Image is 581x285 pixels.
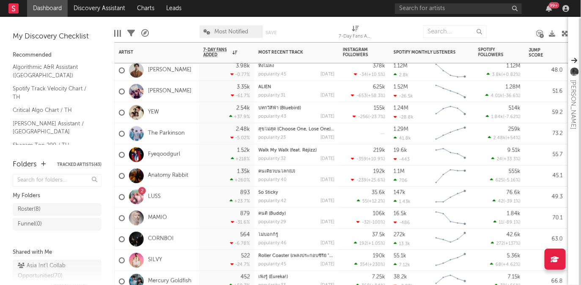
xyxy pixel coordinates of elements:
[230,198,250,204] div: +23.7 %
[394,84,408,90] div: 1.52M
[231,93,250,98] div: -61.7 %
[230,262,250,267] div: -24.7 %
[13,160,37,170] div: Folders
[258,106,301,111] a: บทกวีสีฟ้า (Bluebird)
[321,157,334,161] div: [DATE]
[369,263,384,267] span: +230 %
[148,193,161,201] a: LUSS
[529,192,563,202] div: 49.3
[258,64,334,68] div: ทิ้งไม่ลง
[13,247,101,258] div: Shared with Me
[258,169,295,174] a: คนเดียวบนโลก(U)
[13,174,101,187] input: Search for folders...
[358,115,368,119] span: -256
[203,47,230,57] span: 7-Day Fans Added
[504,220,519,225] span: -89.1 %
[485,93,521,98] div: ( )
[356,94,367,98] span: -653
[394,135,411,141] div: 41.8k
[506,84,521,90] div: 1.28M
[258,114,286,119] div: popularity: 43
[372,274,385,280] div: 7.25k
[258,50,322,55] div: Most Recent Track
[13,203,101,216] a: Roster(8)
[339,21,373,46] div: 7-Day Fans Added (7-Day Fans Added)
[504,94,519,98] span: -36.6 %
[148,109,159,116] a: YEW
[373,147,385,153] div: 219k
[148,151,180,158] a: Fyeqoodgurl
[503,73,519,77] span: +0.82 %
[229,114,250,119] div: +37.9 %
[236,105,250,111] div: 2.54k
[394,93,413,98] div: -26.5k
[258,85,334,90] div: ALIEN
[240,211,250,216] div: 879
[432,186,470,207] svg: Chart title
[13,106,93,115] a: Critical Algo Chart / TH
[258,220,286,225] div: popularity: 29
[394,114,414,119] div: -28.8k
[351,156,385,162] div: ( )
[359,242,367,246] span: 192
[351,177,385,183] div: ( )
[368,94,384,98] span: +58.3 %
[13,84,93,101] a: Spotify Track Velocity Chart / TH
[496,242,504,246] span: 272
[395,3,522,14] input: Search for artists
[321,136,334,140] div: [DATE]
[529,65,563,75] div: 48.0
[240,190,250,195] div: 893
[507,147,521,153] div: 9.51k
[394,147,407,153] div: 19.6k
[370,115,384,119] span: -23.7 %
[368,242,384,246] span: +1.05 %
[432,123,470,144] svg: Chart title
[258,169,334,174] div: คนเดียวบนโลก(U)
[230,241,250,246] div: -6.78 %
[505,199,519,204] span: -39.1 %
[215,29,249,35] span: Most Notified
[258,212,334,216] div: คนดี (Buddy)
[394,156,410,162] div: -443
[321,220,334,225] div: [DATE]
[258,241,287,246] div: popularity: 46
[258,106,334,111] div: บทกวีสีฟ้า (Bluebird)
[394,105,408,111] div: 1.24M
[266,30,277,35] button: Save
[487,72,521,77] div: ( )
[321,199,334,204] div: [DATE]
[240,232,250,237] div: 564
[362,220,369,225] span: -32
[230,72,250,77] div: -0.77 %
[505,178,519,183] span: -5.16 %
[507,211,521,216] div: 1.84k
[321,241,334,246] div: [DATE]
[496,178,504,183] span: 625
[258,254,334,258] div: Roller Coaster (เพลงประกอบซีรีย์ "Roller Coaster รักขบวนนี้หัวใจเกือบวาย")
[258,127,388,132] a: สุขไม่สุด (Choose One, Lose One) (Chamber Orchestra Live)
[258,233,334,237] div: ไม่บอกก็รู้
[505,242,519,246] span: +137 %
[507,136,519,141] span: +54 %
[258,233,278,237] a: ไม่บอกก็รู้
[549,2,559,8] div: 99 +
[394,220,410,225] div: -486
[258,64,274,68] a: ทิ้งไม่ลง
[486,114,521,119] div: ( )
[394,274,407,280] div: 38.2k
[258,157,286,161] div: popularity: 32
[258,72,286,77] div: popularity: 45
[258,93,285,98] div: popularity: 31
[231,156,250,162] div: +218 %
[394,63,408,68] div: 1.12M
[258,275,288,280] a: เพิ่งรู้ (Eureka!)
[507,232,521,237] div: 42.6k
[258,127,334,132] div: สุขไม่สุด (Choose One, Lose One) (Chamber Orchestra Live)
[13,191,101,201] div: My Folders
[491,156,521,162] div: ( )
[394,190,406,195] div: 147k
[354,72,385,77] div: ( )
[354,241,385,246] div: ( )
[258,199,286,204] div: popularity: 42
